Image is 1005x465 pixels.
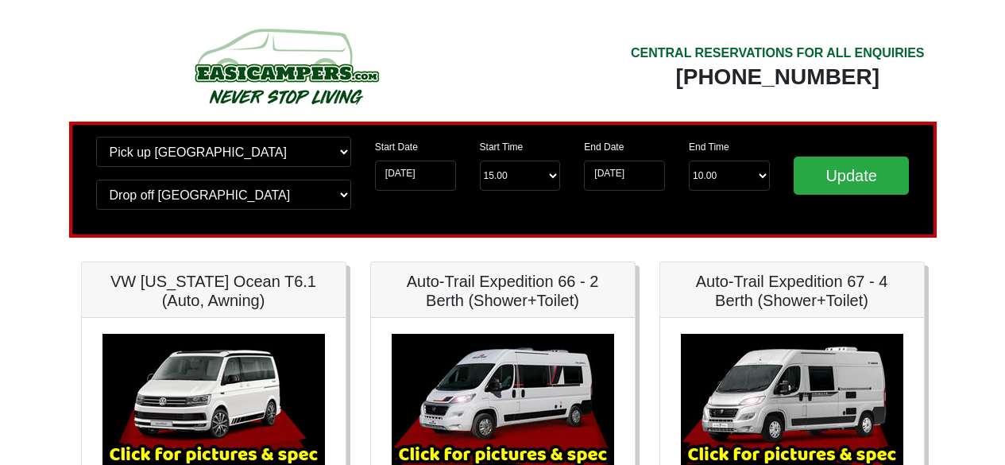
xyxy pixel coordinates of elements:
[631,44,925,63] div: CENTRAL RESERVATIONS FOR ALL ENQUIRIES
[98,272,330,310] h5: VW [US_STATE] Ocean T6.1 (Auto, Awning)
[480,140,524,154] label: Start Time
[135,22,437,110] img: campers-checkout-logo.png
[387,272,619,310] h5: Auto-Trail Expedition 66 - 2 Berth (Shower+Toilet)
[584,161,665,191] input: Return Date
[375,140,418,154] label: Start Date
[631,63,925,91] div: [PHONE_NUMBER]
[794,157,910,195] input: Update
[375,161,456,191] input: Start Date
[676,272,908,310] h5: Auto-Trail Expedition 67 - 4 Berth (Shower+Toilet)
[584,140,624,154] label: End Date
[689,140,729,154] label: End Time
